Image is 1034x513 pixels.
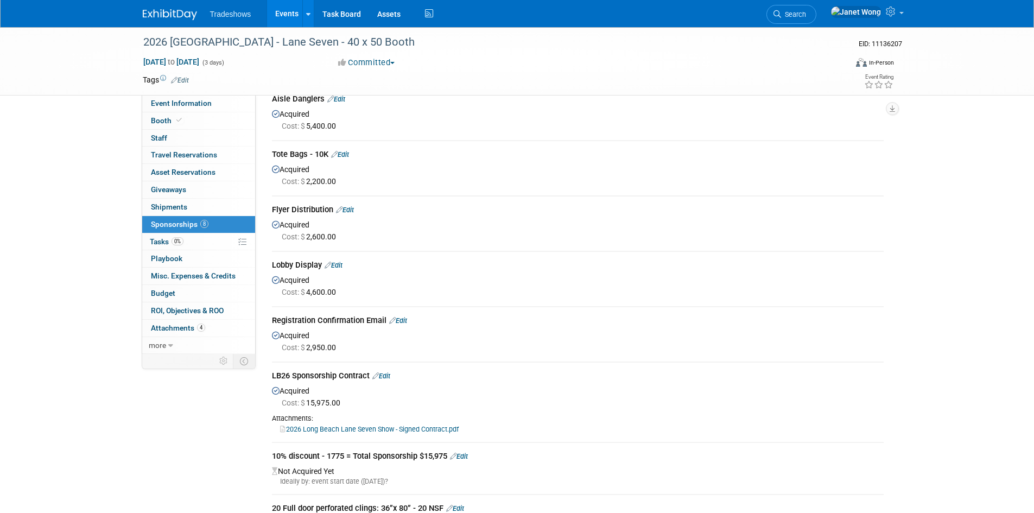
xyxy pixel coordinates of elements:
a: Booth [142,112,255,129]
td: Personalize Event Tab Strip [214,354,233,368]
a: Search [766,5,816,24]
span: (3 days) [201,59,224,66]
span: Playbook [151,254,182,263]
span: Cost: $ [282,398,306,407]
a: Edit [450,452,468,460]
span: Cost: $ [282,122,306,130]
div: Registration Confirmation Email [272,315,884,328]
td: Tags [143,74,189,85]
span: Event ID: 11136207 [859,40,902,48]
a: Staff [142,130,255,147]
span: Misc. Expenses & Credits [151,271,236,280]
button: Committed [334,57,399,68]
div: Ideally by: event start date ([DATE])? [272,477,884,486]
span: more [149,341,166,350]
a: 2026 Long Beach Lane Seven Show - Signed Contract.pdf [280,425,459,433]
a: Edit [331,150,349,159]
span: Cost: $ [282,177,306,186]
div: Aisle Danglers [272,93,884,107]
div: 2026 [GEOGRAPHIC_DATA] - Lane Seven - 40 x 50 Booth [139,33,830,52]
a: Playbook [142,250,255,267]
div: Not Acquired Yet [272,464,884,486]
span: 15,975.00 [282,398,345,407]
span: Sponsorships [151,220,208,229]
a: Asset Reservations [142,164,255,181]
img: ExhibitDay [143,9,197,20]
span: 2,600.00 [282,232,340,241]
div: 10% discount - 1775 = Total Sponsorship $15,975 [272,451,884,464]
div: Lobby Display [272,259,884,273]
a: Edit [336,206,354,214]
a: Travel Reservations [142,147,255,163]
span: Booth [151,116,184,125]
td: Toggle Event Tabs [233,354,255,368]
div: In-Person [868,59,894,67]
span: Event Information [151,99,212,107]
span: Staff [151,134,167,142]
div: Acquired [272,162,884,187]
a: Edit [327,95,345,103]
span: Shipments [151,202,187,211]
div: Acquired [272,107,884,131]
span: 5,400.00 [282,122,340,130]
span: Cost: $ [282,288,306,296]
span: 2,950.00 [282,343,340,352]
a: Edit [325,261,342,269]
span: Asset Reservations [151,168,215,176]
div: Event Format [783,56,895,73]
div: Acquired [272,328,884,353]
span: 4,600.00 [282,288,340,296]
div: Acquired [272,273,884,297]
div: Acquired [272,218,884,242]
span: Budget [151,289,175,297]
a: Edit [446,504,464,512]
a: Attachments4 [142,320,255,337]
div: Event Rating [864,74,893,80]
a: Budget [142,285,255,302]
span: Cost: $ [282,232,306,241]
a: Tasks0% [142,233,255,250]
a: Misc. Expenses & Credits [142,268,255,284]
div: Flyer Distribution [272,204,884,218]
span: to [166,58,176,66]
img: Janet Wong [830,6,881,18]
a: Edit [389,316,407,325]
span: 0% [172,237,183,245]
span: Giveaways [151,185,186,194]
a: Sponsorships8 [142,216,255,233]
span: [DATE] [DATE] [143,57,200,67]
span: Cost: $ [282,343,306,352]
a: Shipments [142,199,255,216]
div: Acquired [272,384,884,434]
div: Tote Bags - 10K [272,149,884,162]
span: Tradeshows [210,10,251,18]
a: Event Information [142,95,255,112]
span: 2,200.00 [282,177,340,186]
span: 8 [200,220,208,228]
span: Search [781,10,806,18]
div: LB26 Sponsorship Contract [272,370,884,384]
a: ROI, Objectives & ROO [142,302,255,319]
span: ROI, Objectives & ROO [151,306,224,315]
span: Attachments [151,324,205,332]
span: Tasks [150,237,183,246]
a: Edit [372,372,390,380]
span: 4 [197,324,205,332]
span: Travel Reservations [151,150,217,159]
a: more [142,337,255,354]
a: Giveaways [142,181,255,198]
a: Edit [171,77,189,84]
img: Format-Inperson.png [856,58,867,67]
i: Booth reservation complete [176,117,182,123]
div: Attachments: [272,414,884,423]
